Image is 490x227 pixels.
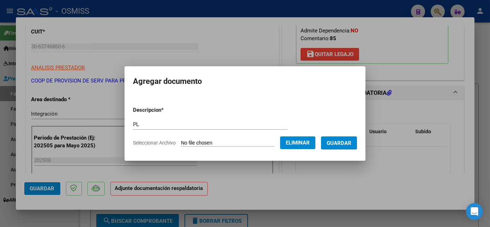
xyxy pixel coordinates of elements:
div: Open Intercom Messenger [466,203,483,220]
span: Guardar [327,140,351,146]
button: Eliminar [280,136,315,149]
span: Eliminar [286,140,310,146]
button: Guardar [321,136,357,149]
h2: Agregar documento [133,75,357,88]
span: Seleccionar Archivo [133,140,176,146]
p: Descripcion [133,106,200,114]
